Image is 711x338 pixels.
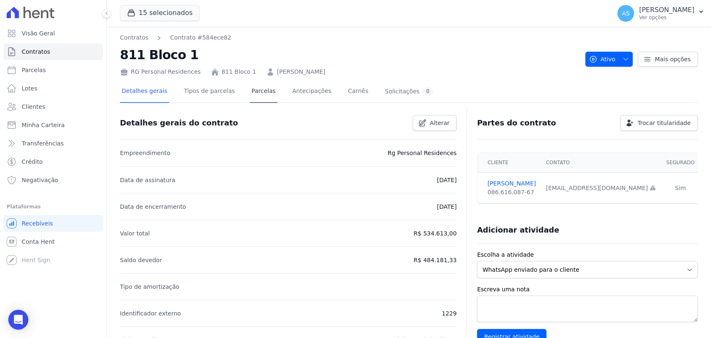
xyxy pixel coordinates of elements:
[639,6,694,14] p: [PERSON_NAME]
[22,29,55,38] span: Visão Geral
[3,98,103,115] a: Clientes
[120,255,162,265] p: Saldo devedor
[22,238,55,246] span: Conta Hent
[413,115,457,131] a: Alterar
[477,225,559,235] h3: Adicionar atividade
[477,153,541,173] th: Cliente
[22,158,43,166] span: Crédito
[120,45,579,64] h2: 811 Bloco 1
[120,118,238,128] h3: Detalhes gerais do contrato
[3,153,103,170] a: Crédito
[442,308,457,318] p: 1229
[277,68,325,76] a: [PERSON_NAME]
[222,68,256,76] a: 811 Bloco 1
[3,25,103,42] a: Visão Geral
[414,255,457,265] p: R$ 484.181,33
[120,81,169,103] a: Detalhes gerais
[120,33,148,42] a: Contratos
[22,176,58,184] span: Negativação
[120,33,231,42] nav: Breadcrumb
[437,175,457,185] p: [DATE]
[7,202,100,212] div: Plataformas
[120,33,579,42] nav: Breadcrumb
[120,308,181,318] p: Identificador externo
[661,173,699,204] td: Sim
[3,215,103,232] a: Recebíveis
[383,81,434,103] a: Solicitações0
[622,10,629,16] span: AS
[3,117,103,133] a: Minha Carteira
[120,5,200,21] button: 15 selecionados
[291,81,333,103] a: Antecipações
[387,148,457,158] p: Rg Personal Residences
[170,33,231,42] a: Contrato #584ece82
[437,202,457,212] p: [DATE]
[477,285,698,294] label: Escreva uma nota
[3,135,103,152] a: Transferências
[346,81,370,103] a: Carnês
[585,52,633,67] button: Ativo
[120,202,186,212] p: Data de encerramento
[182,81,237,103] a: Tipos de parcelas
[120,228,150,238] p: Valor total
[477,250,698,259] label: Escolha a atividade
[477,118,556,128] h3: Partes do contrato
[637,119,691,127] span: Trocar titularidade
[22,121,65,129] span: Minha Carteira
[546,184,656,193] div: [EMAIL_ADDRESS][DOMAIN_NAME]
[541,153,661,173] th: Contato
[8,310,28,330] div: Open Intercom Messenger
[3,62,103,78] a: Parcelas
[423,88,433,95] div: 0
[22,139,64,148] span: Transferências
[661,153,699,173] th: Segurado
[430,119,450,127] span: Alterar
[120,148,170,158] p: Empreendimento
[3,233,103,250] a: Conta Hent
[620,115,698,131] a: Trocar titularidade
[3,172,103,188] a: Negativação
[250,81,277,103] a: Parcelas
[120,175,175,185] p: Data de assinatura
[22,103,45,111] span: Clientes
[611,2,711,25] button: AS [PERSON_NAME] Ver opções
[639,14,694,21] p: Ver opções
[3,43,103,60] a: Contratos
[589,52,616,67] span: Ativo
[487,188,536,197] div: 086.616.087-67
[120,68,201,76] div: RG Personal Residences
[120,282,180,292] p: Tipo de amortização
[638,52,698,67] a: Mais opções
[385,88,433,95] div: Solicitações
[655,55,691,63] span: Mais opções
[414,228,457,238] p: R$ 534.613,00
[487,179,536,188] a: [PERSON_NAME]
[22,66,46,74] span: Parcelas
[22,84,37,93] span: Lotes
[22,48,50,56] span: Contratos
[3,80,103,97] a: Lotes
[22,219,53,228] span: Recebíveis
